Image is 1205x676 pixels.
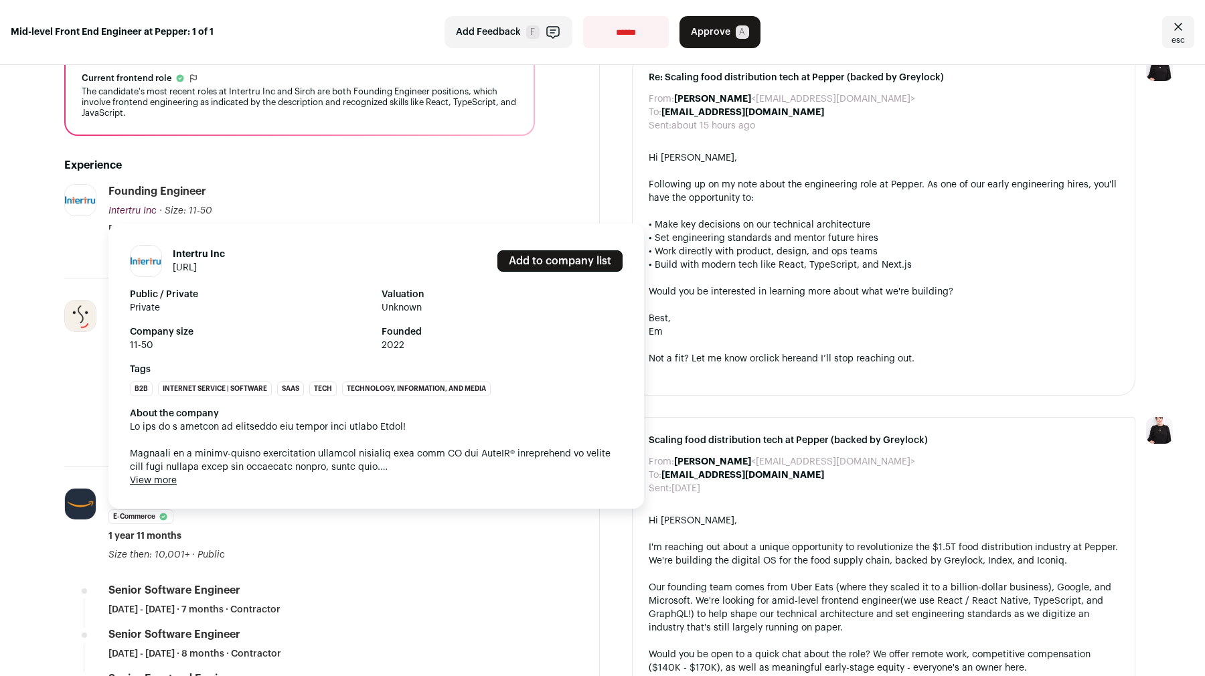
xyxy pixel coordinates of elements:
[197,550,225,560] span: Public
[173,248,225,261] h1: Intertru Inc
[130,407,623,420] div: About the company
[674,92,915,106] dd: <[EMAIL_ADDRESS][DOMAIN_NAME]>
[649,434,1119,447] span: Scaling food distribution tech at Pepper (backed by Greylock)
[130,301,371,315] span: Private
[679,16,760,48] button: Approve A
[382,301,623,315] span: Unknown
[649,541,1119,568] div: I'm reaching out about a unique opportunity to revolutionize the $1.5T food distribution industry...
[65,185,96,216] img: 582dafc9493c1335510c347c3f62ce9ad4fe9903cd119a12dd05643e2d77dc7f.jpg
[108,529,181,543] span: 1 year 11 months
[456,25,521,39] span: Add Feedback
[130,288,371,301] strong: Public / Private
[130,474,177,487] button: View more
[649,469,661,482] dt: To:
[130,420,623,474] span: Lo ips do s ametcon ad elitseddo eiu tempor inci utlabo Etdol! Magnaali en a minimv-quisno exerci...
[649,232,1119,245] div: • Set engineering standards and mentor future hires
[108,550,189,560] span: Size then: 10,001+
[382,339,623,352] span: 2022
[649,245,1119,258] div: • Work directly with product, design, and ops teams
[649,106,661,119] dt: To:
[173,263,197,272] a: [URL]
[65,489,96,519] img: e36df5e125c6fb2c61edd5a0d3955424ed50ce57e60c515fc8d516ef803e31c7.jpg
[661,108,824,117] b: [EMAIL_ADDRESS][DOMAIN_NAME]
[130,363,623,376] strong: Tags
[158,382,272,396] li: Internet Service | Software
[108,647,281,661] span: [DATE] - [DATE] · 8 months · Contractor
[108,583,240,598] div: Senior Software Engineer
[649,648,1119,675] div: Would you be open to a quick chat about the role? We offer remote work, competitive compensation ...
[674,455,915,469] dd: <[EMAIL_ADDRESS][DOMAIN_NAME]>
[671,119,755,133] dd: about 15 hours ago
[674,457,751,467] b: [PERSON_NAME]
[65,301,96,331] img: fe694bc1b64482deebd5f9b14b04697279cb446ffd9b6d16837a67242985c2c7.jpg
[382,288,623,301] strong: Valuation
[1162,16,1194,48] a: Close
[108,603,280,616] span: [DATE] - [DATE] · 7 months · Contractor
[661,471,824,480] b: [EMAIL_ADDRESS][DOMAIN_NAME]
[11,25,214,39] strong: Mid-level Front End Engineer at Pepper: 1 of 1
[130,382,153,396] li: B2B
[649,71,1119,84] span: Re: Scaling food distribution tech at Pepper (backed by Greylock)
[649,285,1119,299] div: Would you be interested in learning more about what we're building?
[526,25,540,39] span: F
[108,627,240,642] div: Senior Software Engineer
[649,514,1119,527] div: Hi [PERSON_NAME],
[192,548,195,562] span: ·
[649,482,671,495] dt: Sent:
[130,339,371,352] span: 11-50
[649,92,674,106] dt: From:
[108,184,206,199] div: Founding Engineer
[649,455,674,469] dt: From:
[691,25,730,39] span: Approve
[1172,35,1185,46] span: esc
[649,218,1119,232] div: • Make key decisions on our technical architecture
[674,94,751,104] b: [PERSON_NAME]
[108,509,173,524] li: E-commerce
[649,352,1119,365] div: Not a fit? Let me know or and I’ll stop reaching out.
[671,482,700,495] dd: [DATE]
[159,206,212,216] span: · Size: 11-50
[649,325,1119,339] div: Em
[649,312,1119,325] div: Best,
[758,354,801,363] a: click here
[1146,417,1173,444] img: 9240684-medium_jpg
[82,86,517,118] div: The candidate's most recent roles at Intertru Inc and Sirch are both Founding Engineer positions,...
[649,119,671,133] dt: Sent:
[649,258,1119,272] div: • Build with modern tech like React, TypeScript, and Next.js
[108,206,157,216] span: Intertru Inc
[445,16,572,48] button: Add Feedback F
[342,382,491,396] li: Technology, Information, and Media
[777,596,900,606] a: mid-level frontend engineer
[649,178,1119,205] div: Following up on my note about the engineering role at Pepper. As one of our early engineering hir...
[1146,54,1173,81] img: 9240684-medium_jpg
[131,246,161,276] img: 582dafc9493c1335510c347c3f62ce9ad4fe9903cd119a12dd05643e2d77dc7f.jpg
[382,325,623,339] strong: Founded
[497,250,623,272] a: Add to company list
[277,382,304,396] li: SaaS
[736,25,749,39] span: A
[64,157,535,173] h2: Experience
[130,325,371,339] strong: Company size
[309,382,337,396] li: Tech
[649,581,1119,635] div: Our founding team comes from Uber Eats (where they scaled it to a billion-dollar business), Googl...
[649,151,1119,165] div: Hi [PERSON_NAME],
[82,73,172,84] span: Current frontend role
